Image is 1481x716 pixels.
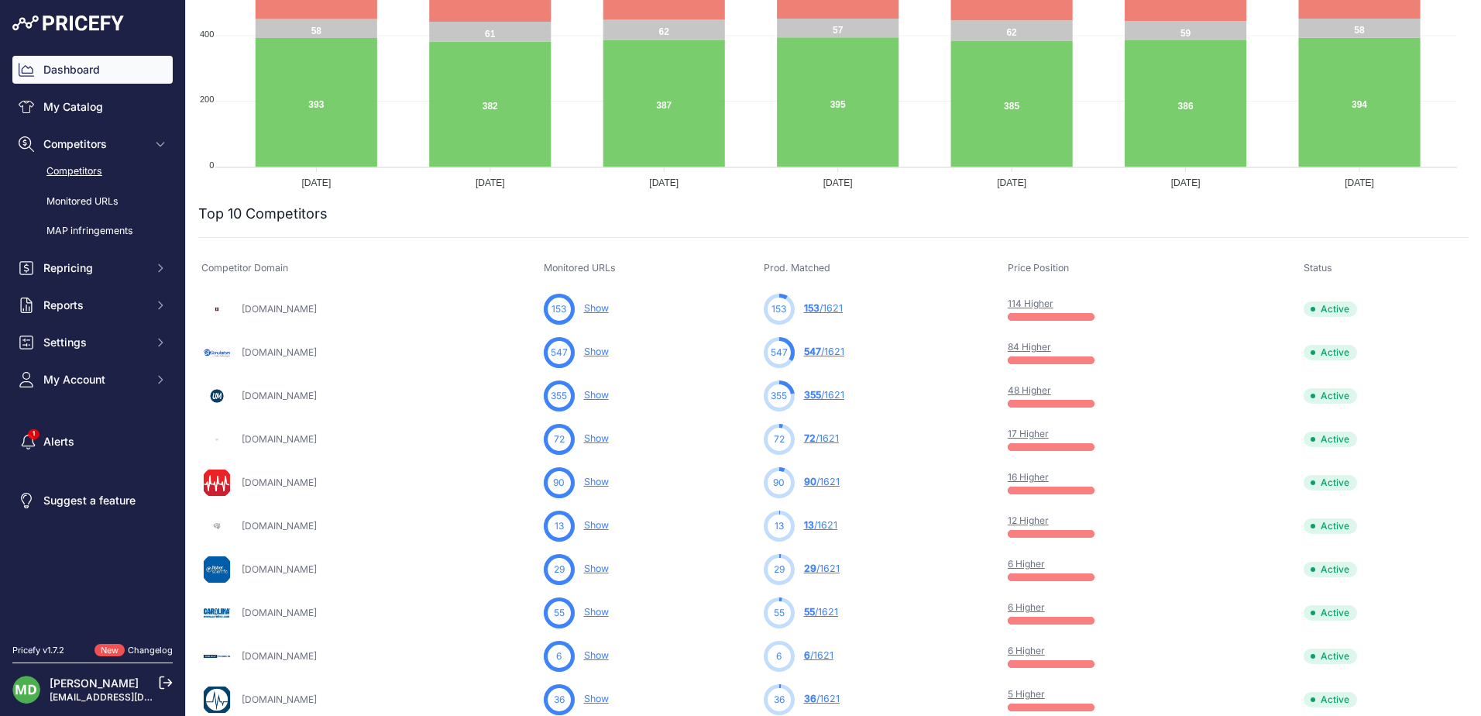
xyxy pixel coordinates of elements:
[775,519,784,533] span: 13
[242,650,317,662] a: [DOMAIN_NAME]
[43,335,145,350] span: Settings
[198,203,328,225] h2: Top 10 Competitors
[804,476,816,487] span: 90
[128,645,173,656] a: Changelog
[12,644,64,657] div: Pricefy v1.7.2
[584,476,609,487] a: Show
[804,519,814,531] span: 13
[242,390,317,401] a: [DOMAIN_NAME]
[43,298,145,313] span: Reports
[1008,515,1049,526] a: 12 Higher
[200,95,214,104] tspan: 200
[1304,605,1357,621] span: Active
[764,262,830,274] span: Prod. Matched
[12,254,173,282] button: Repricing
[1008,601,1045,613] a: 6 Higher
[584,606,609,618] a: Show
[804,476,840,487] a: 90/1621
[1008,341,1051,353] a: 84 Higher
[242,520,317,532] a: [DOMAIN_NAME]
[804,649,810,661] span: 6
[804,649,833,661] a: 6/1621
[1008,471,1049,483] a: 16 Higher
[50,691,211,703] a: [EMAIL_ADDRESS][DOMAIN_NAME]
[804,606,838,618] a: 55/1621
[1008,298,1053,309] a: 114 Higher
[43,136,145,152] span: Competitors
[242,433,317,445] a: [DOMAIN_NAME]
[584,432,609,444] a: Show
[1304,262,1332,274] span: Status
[774,563,785,577] span: 29
[584,302,609,314] a: Show
[200,29,214,39] tspan: 400
[209,160,214,170] tspan: 0
[774,432,785,446] span: 72
[43,372,145,387] span: My Account
[804,346,844,357] a: 547/1621
[584,389,609,401] a: Show
[12,329,173,356] button: Settings
[804,302,820,314] span: 153
[771,346,788,360] span: 547
[1304,649,1357,664] span: Active
[242,563,317,575] a: [DOMAIN_NAME]
[804,693,816,704] span: 36
[242,694,317,705] a: [DOMAIN_NAME]
[1304,518,1357,534] span: Active
[12,487,173,515] a: Suggest a feature
[804,693,840,704] a: 36/1621
[776,649,782,663] span: 6
[242,303,317,315] a: [DOMAIN_NAME]
[554,606,565,620] span: 55
[554,432,565,446] span: 72
[12,158,173,185] a: Competitors
[771,302,786,316] span: 153
[551,346,568,360] span: 547
[804,389,844,401] a: 355/1621
[94,644,125,657] span: New
[544,262,616,274] span: Monitored URLs
[242,607,317,618] a: [DOMAIN_NAME]
[554,693,565,707] span: 36
[1008,558,1045,570] a: 6 Higher
[301,177,331,188] tspan: [DATE]
[242,346,317,358] a: [DOMAIN_NAME]
[773,476,785,490] span: 90
[1008,262,1069,274] span: Price Position
[1008,428,1049,439] a: 17 Higher
[12,188,173,215] a: Monitored URLs
[551,389,567,403] span: 355
[1304,432,1357,447] span: Active
[1304,692,1357,707] span: Active
[12,15,124,31] img: Pricefy Logo
[554,563,565,577] span: 29
[476,177,505,188] tspan: [DATE]
[555,519,564,533] span: 13
[50,676,139,690] a: [PERSON_NAME]
[804,519,837,531] a: 13/1621
[584,693,609,704] a: Show
[1008,645,1045,656] a: 6 Higher
[12,428,173,456] a: Alerts
[556,649,562,663] span: 6
[997,177,1026,188] tspan: [DATE]
[12,56,173,84] a: Dashboard
[12,366,173,394] button: My Account
[12,291,173,319] button: Reports
[43,260,145,276] span: Repricing
[1008,688,1045,700] a: 5 Higher
[12,93,173,121] a: My Catalog
[804,346,821,357] span: 547
[774,693,785,707] span: 36
[1345,177,1374,188] tspan: [DATE]
[1008,384,1051,396] a: 48 Higher
[584,519,609,531] a: Show
[804,302,843,314] a: 153/1621
[771,389,787,403] span: 355
[804,563,840,574] a: 29/1621
[823,177,853,188] tspan: [DATE]
[584,346,609,357] a: Show
[1304,301,1357,317] span: Active
[804,389,821,401] span: 355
